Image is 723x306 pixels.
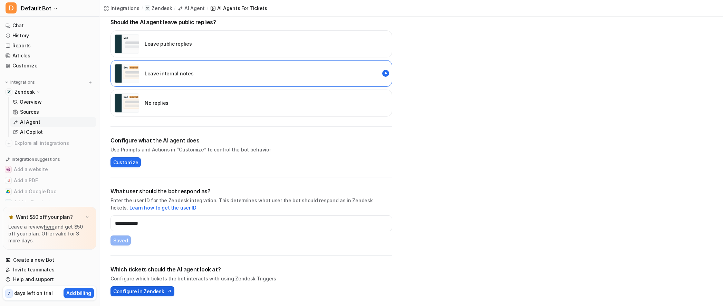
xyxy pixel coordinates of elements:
img: Add to Zendesk [6,201,10,205]
p: No replies [145,99,168,106]
h2: Which tickets should the AI agent look at? [110,265,392,273]
button: Add a PDFAdd a PDF [3,175,96,186]
img: menu_add.svg [88,80,93,85]
p: Should the AI agent leave public replies? [110,18,392,26]
p: Leave public replies [145,40,192,47]
a: Create a new Bot [3,255,96,265]
p: AI Agent [20,119,40,126]
a: AI Agent [10,117,96,127]
a: Zendesk [145,5,172,12]
img: user [114,34,139,54]
img: Add a PDF [6,178,10,183]
button: Add a Google DocAdd a Google Doc [3,186,96,197]
p: Zendesk [152,5,172,12]
a: here [44,224,55,230]
a: History [3,31,96,40]
a: Chat [3,21,96,30]
img: x [85,215,89,220]
div: AI Agent [184,4,205,12]
img: Zendesk [7,90,11,94]
img: star [8,214,14,220]
div: Integrations [110,4,139,12]
p: Add billing [66,289,91,297]
p: Overview [20,99,42,105]
div: disabled [110,90,392,117]
p: Use Prompts and Actions in “Customize” to control the bot behavior [110,146,392,153]
p: AI Copilot [20,129,43,136]
a: Learn how to get the user ID [129,205,196,211]
a: Explore all integrations [3,138,96,148]
p: Zendesk [15,89,35,95]
button: Add billing [64,288,94,298]
span: / [174,5,175,11]
p: Sources [20,109,39,115]
img: user [114,93,139,113]
a: Integrations [104,4,139,12]
p: 7 [8,290,10,297]
h2: Configure what the AI agent does [110,136,392,145]
p: Integration suggestions [12,156,60,163]
img: explore all integrations [6,140,12,147]
button: Add a websiteAdd a website [3,164,96,175]
a: AI Agents for tickets [210,4,267,12]
span: / [207,5,208,11]
span: Default Bot [21,3,51,13]
span: Saved [113,237,128,244]
a: Help and support [3,275,96,284]
div: internal_reply [110,60,392,87]
p: Leave a review and get $50 off your plan. Offer valid for 3 more days. [8,223,91,244]
p: Want $50 off your plan? [16,214,73,221]
a: Customize [3,61,96,71]
button: Integrations [3,79,37,86]
h2: What user should the bot respond as? [110,187,392,195]
p: Integrations [10,80,35,85]
a: Reports [3,41,96,50]
p: Enter the user ID for the Zendesk integration. This determines what user the bot should respond a... [110,197,392,211]
div: external_reply [110,30,392,57]
img: expand menu [4,80,9,85]
img: user [114,64,139,83]
div: AI Agents for tickets [217,4,267,12]
a: Articles [3,51,96,61]
a: Invite teammates [3,265,96,275]
span: / [142,5,143,11]
a: Overview [10,97,96,107]
a: Sources [10,107,96,117]
a: AI Agent [177,4,205,12]
button: Configure in Zendesk [110,286,174,296]
span: Customize [113,159,138,166]
img: Add a Google Doc [6,189,10,194]
button: Add to ZendeskAdd to Zendesk [3,197,96,208]
span: D [6,2,17,13]
button: Saved [110,235,131,245]
button: Customize [110,157,141,167]
span: Configure in Zendesk [113,288,164,295]
a: AI Copilot [10,127,96,137]
p: Configure which tickets the bot interacts with using Zendesk Triggers [110,275,392,282]
p: days left on trial [14,289,53,297]
span: Explore all integrations [15,138,94,149]
img: Add a website [6,167,10,171]
p: Leave internal notes [145,70,193,77]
